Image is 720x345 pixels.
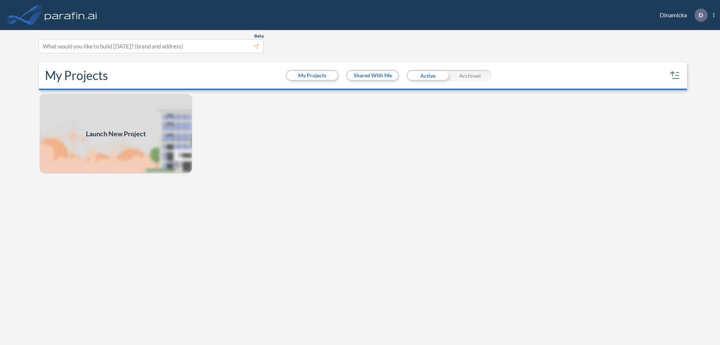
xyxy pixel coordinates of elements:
[347,71,398,80] button: Shared With Me
[287,71,337,80] button: My Projects
[43,8,99,23] img: logo
[699,12,703,18] p: D
[406,70,449,81] div: Active
[45,68,108,83] h2: My Projects
[86,129,146,139] span: Launch New Project
[39,93,193,174] a: Launch New Project
[449,70,491,81] div: Archived
[254,33,264,39] span: Beta
[39,93,193,174] img: add
[669,69,681,81] button: sort
[648,9,714,22] div: Dinamicka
